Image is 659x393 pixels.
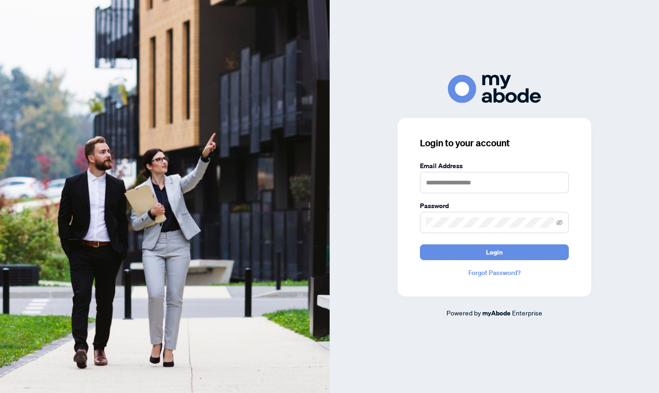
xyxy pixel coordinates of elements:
[556,219,563,226] span: eye-invisible
[420,137,569,150] h3: Login to your account
[446,308,481,317] span: Powered by
[420,244,569,260] button: Login
[448,75,541,103] img: ma-logo
[482,308,511,318] a: myAbode
[420,161,569,171] label: Email Address
[486,245,503,260] span: Login
[512,308,542,317] span: Enterprise
[420,201,569,211] label: Password
[420,268,569,278] a: Forgot Password?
